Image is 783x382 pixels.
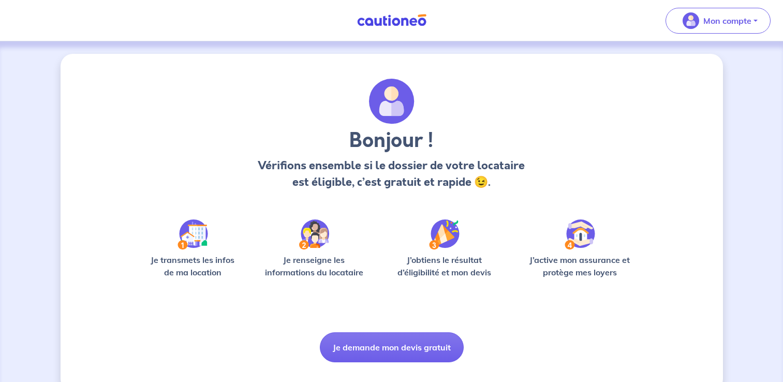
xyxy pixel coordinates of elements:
[178,219,208,249] img: /static/90a569abe86eec82015bcaae536bd8e6/Step-1.svg
[429,219,460,249] img: /static/f3e743aab9439237c3e2196e4328bba9/Step-3.svg
[353,14,431,27] img: Cautioneo
[683,12,699,29] img: illu_account_valid_menu.svg
[565,219,595,249] img: /static/bfff1cf634d835d9112899e6a3df1a5d/Step-4.svg
[369,79,415,124] img: archivate
[255,157,528,190] p: Vérifions ensemble si le dossier de votre locataire est éligible, c’est gratuit et rapide 😉.
[255,128,528,153] h3: Bonjour !
[386,254,503,278] p: J’obtiens le résultat d’éligibilité et mon devis
[259,254,370,278] p: Je renseigne les informations du locataire
[520,254,640,278] p: J’active mon assurance et protège mes loyers
[143,254,242,278] p: Je transmets les infos de ma location
[703,14,751,27] p: Mon compte
[320,332,464,362] button: Je demande mon devis gratuit
[299,219,329,249] img: /static/c0a346edaed446bb123850d2d04ad552/Step-2.svg
[666,8,771,34] button: illu_account_valid_menu.svgMon compte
